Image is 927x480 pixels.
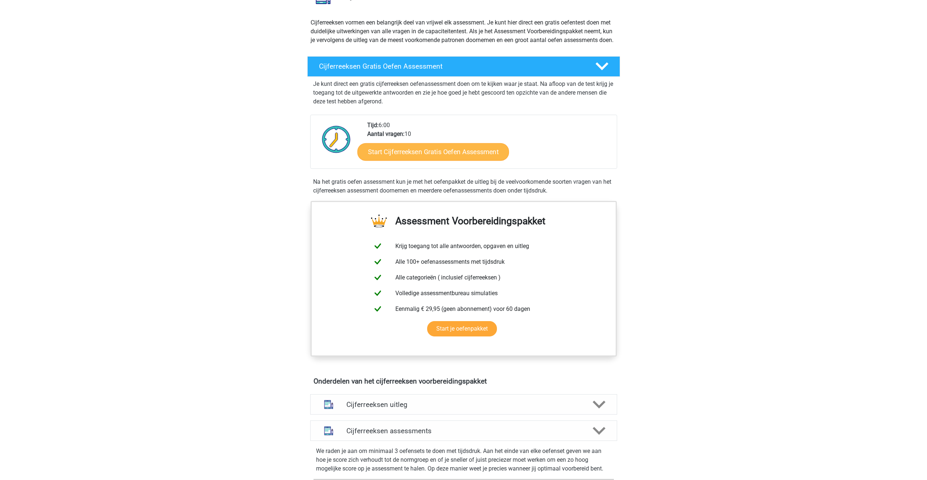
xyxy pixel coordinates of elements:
[313,80,614,106] p: Je kunt direct een gratis cijferreeksen oefenassessment doen om te kijken waar je staat. Na afloo...
[311,18,617,45] p: Cijferreeksen vormen een belangrijk deel van vrijwel elk assessment. Je kunt hier direct een grat...
[367,130,404,137] b: Aantal vragen:
[362,121,616,168] div: 6:00 10
[319,395,338,414] img: cijferreeksen uitleg
[307,394,620,415] a: uitleg Cijferreeksen uitleg
[304,56,623,77] a: Cijferreeksen Gratis Oefen Assessment
[307,420,620,441] a: assessments Cijferreeksen assessments
[427,321,497,336] a: Start je oefenpakket
[346,427,581,435] h4: Cijferreeksen assessments
[367,122,379,129] b: Tijd:
[319,62,584,71] h4: Cijferreeksen Gratis Oefen Assessment
[310,178,617,195] div: Na het gratis oefen assessment kun je met het oefenpakket de uitleg bij de veelvoorkomende soorte...
[318,121,355,157] img: Klok
[316,447,611,473] p: We raden je aan om minimaal 3 oefensets te doen met tijdsdruk. Aan het einde van elke oefenset ge...
[357,143,509,160] a: Start Cijferreeksen Gratis Oefen Assessment
[346,400,581,409] h4: Cijferreeksen uitleg
[319,422,338,440] img: cijferreeksen assessments
[314,377,614,385] h4: Onderdelen van het cijferreeksen voorbereidingspakket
